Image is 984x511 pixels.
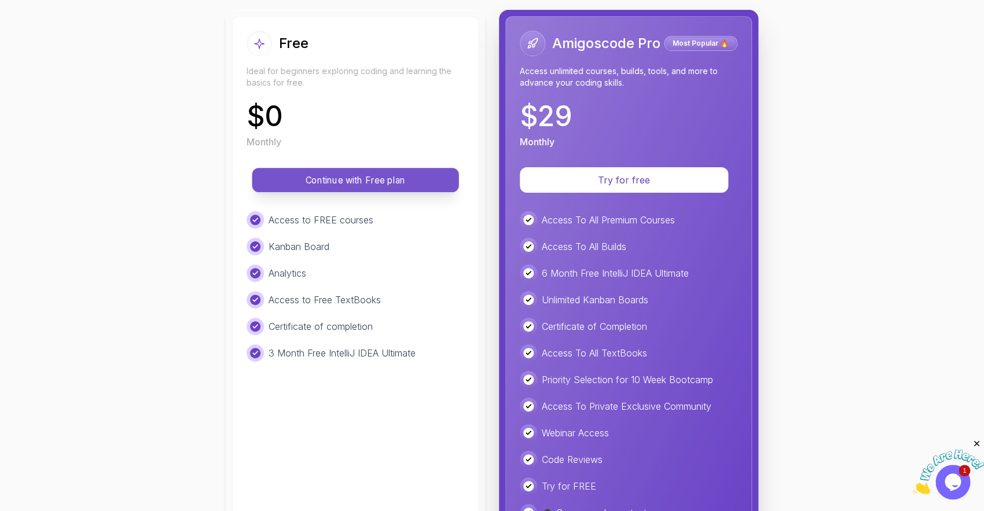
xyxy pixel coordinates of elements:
p: $ 29 [520,102,572,130]
p: Certificate of Completion [542,319,647,333]
h2: Free [279,34,309,53]
p: $ 0 [247,102,283,130]
p: Monthly [247,135,281,149]
h2: Amigoscode Pro [552,34,660,53]
p: Access To Private Exclusive Community [542,399,711,413]
p: Most Popular 🔥 [666,38,736,49]
p: Access to FREE courses [269,213,373,227]
p: Access To All Premium Courses [542,213,675,227]
p: Access To All TextBooks [542,346,647,360]
iframe: chat widget [912,439,984,494]
p: Priority Selection for 10 Week Bootcamp [542,373,713,387]
p: Ideal for beginners exploring coding and learning the basics for free. [247,65,464,89]
p: Continue with Free plan [265,174,446,187]
button: Continue with Free plan [252,168,458,192]
p: Code Reviews [542,453,603,466]
p: Analytics [269,266,306,280]
p: 3 Month Free IntelliJ IDEA Ultimate [269,346,416,360]
p: Unlimited Kanban Boards [542,293,648,307]
p: Access To All Builds [542,240,626,253]
p: Access unlimited courses, builds, tools, and more to advance your coding skills. [520,65,737,89]
p: Webinar Access [542,426,609,440]
p: Kanban Board [269,240,329,253]
p: Access to Free TextBooks [269,293,381,307]
p: Monthly [520,135,555,149]
p: Try for FREE [542,479,596,493]
p: Try for free [534,173,714,187]
p: Certificate of completion [269,319,373,333]
p: 6 Month Free IntelliJ IDEA Ultimate [542,266,689,280]
button: Try for free [520,167,728,193]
